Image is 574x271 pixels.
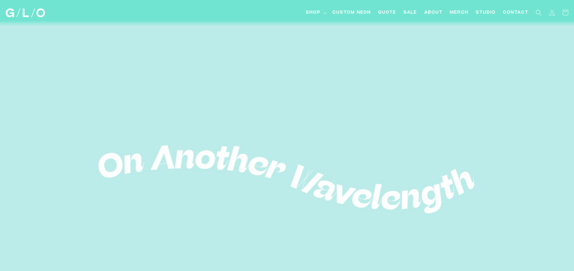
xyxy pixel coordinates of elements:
[421,6,446,20] a: About
[375,6,400,20] a: Quote
[499,6,532,20] a: Contact
[476,10,496,16] span: Studio
[400,6,421,20] a: SALE
[332,10,371,16] span: Custom Neon
[306,10,321,16] span: Shop
[378,10,396,16] span: Quote
[424,10,443,16] span: About
[6,8,45,17] img: GLO Studio
[472,6,499,20] a: Studio
[403,10,417,16] span: SALE
[4,6,47,20] a: GLO Studio
[302,6,329,20] summary: Shop
[329,6,375,20] a: Custom Neon
[532,6,545,19] summary: Search
[446,6,472,20] a: Merch
[503,10,529,16] span: Contact
[450,10,469,16] span: Merch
